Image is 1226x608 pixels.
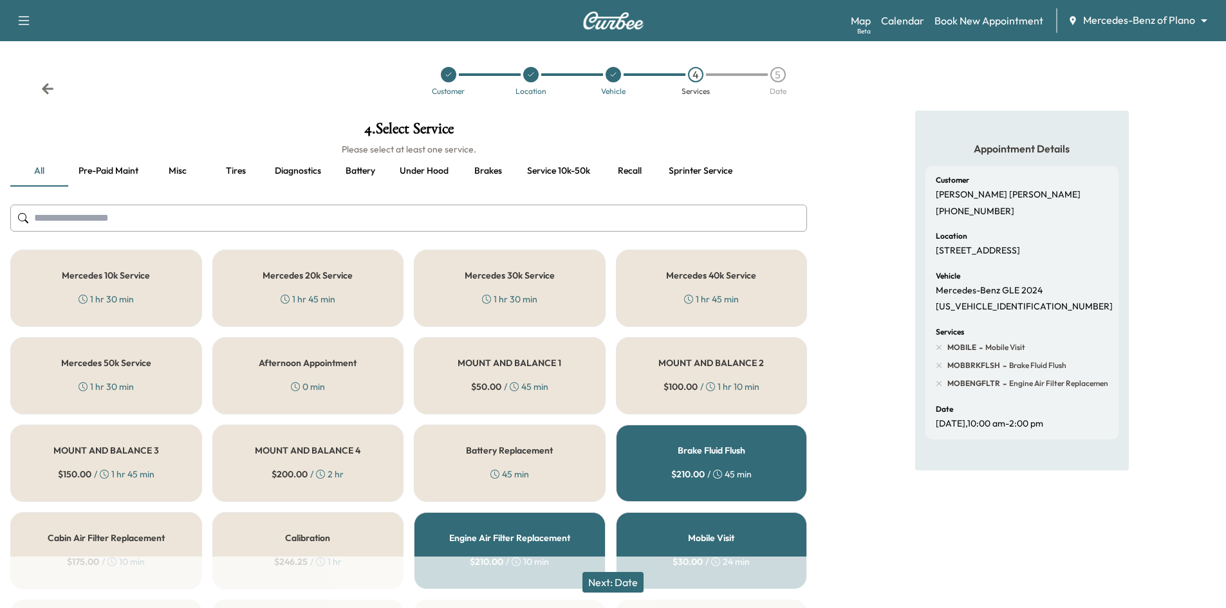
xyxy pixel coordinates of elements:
[58,468,91,481] span: $ 150.00
[470,555,549,568] div: / 10 min
[688,533,734,542] h5: Mobile Visit
[881,13,924,28] a: Calendar
[79,380,134,393] div: 1 hr 30 min
[682,88,710,95] div: Services
[582,572,644,593] button: Next: Date
[600,156,658,187] button: Recall
[673,555,750,568] div: / 24 min
[10,121,807,143] h1: 4 . Select Service
[601,88,626,95] div: Vehicle
[947,378,1000,389] span: MOBENGFLTR
[281,293,335,306] div: 1 hr 45 min
[976,341,983,354] span: -
[664,380,698,393] span: $ 100.00
[925,142,1119,156] h5: Appointment Details
[517,156,600,187] button: Service 10k-50k
[658,358,764,367] h5: MOUNT AND BALANCE 2
[983,342,1025,353] span: Mobile Visit
[10,156,807,187] div: basic tabs example
[259,358,357,367] h5: Afternoon Appointment
[255,446,360,455] h5: MOUNT AND BALANCE 4
[58,468,154,481] div: / 1 hr 45 min
[10,143,807,156] h6: Please select at least one service.
[936,301,1113,313] p: [US_VEHICLE_IDENTIFICATION_NUMBER]
[41,82,54,95] div: Back
[678,446,745,455] h5: Brake Fluid Flush
[389,156,459,187] button: Under hood
[936,245,1020,257] p: [STREET_ADDRESS]
[331,156,389,187] button: Battery
[274,555,308,568] span: $ 246.25
[947,360,1000,371] span: MOBBRKFLSH
[465,271,555,280] h5: Mercedes 30k Service
[432,88,465,95] div: Customer
[666,271,756,280] h5: Mercedes 40k Service
[664,380,759,393] div: / 1 hr 10 min
[857,26,871,36] div: Beta
[61,358,151,367] h5: Mercedes 50k Service
[449,533,570,542] h5: Engine Air Filter Replacement
[770,88,786,95] div: Date
[67,555,145,568] div: / 10 min
[149,156,207,187] button: Misc
[936,232,967,240] h6: Location
[1000,359,1007,372] span: -
[79,293,134,306] div: 1 hr 30 min
[936,272,960,280] h6: Vehicle
[62,271,150,280] h5: Mercedes 10k Service
[671,468,752,481] div: / 45 min
[207,156,265,187] button: Tires
[470,555,503,568] span: $ 210.00
[272,468,308,481] span: $ 200.00
[684,293,739,306] div: 1 hr 45 min
[770,67,786,82] div: 5
[471,380,548,393] div: / 45 min
[936,176,969,184] h6: Customer
[458,358,561,367] h5: MOUNT AND BALANCE 1
[459,156,517,187] button: Brakes
[936,418,1043,430] p: [DATE] , 10:00 am - 2:00 pm
[67,555,99,568] span: $ 175.00
[68,156,149,187] button: Pre-paid maint
[688,67,703,82] div: 4
[48,533,165,542] h5: Cabin Air Filter Replacement
[851,13,871,28] a: MapBeta
[658,156,743,187] button: Sprinter service
[466,446,553,455] h5: Battery Replacement
[1007,378,1111,389] span: Engine Air Filter Replacement
[934,13,1043,28] a: Book New Appointment
[274,555,342,568] div: / 1 hr
[936,206,1014,217] p: [PHONE_NUMBER]
[673,555,703,568] span: $ 30.00
[1083,13,1195,28] span: Mercedes-Benz of Plano
[263,271,353,280] h5: Mercedes 20k Service
[265,156,331,187] button: Diagnostics
[936,189,1081,201] p: [PERSON_NAME] [PERSON_NAME]
[291,380,325,393] div: 0 min
[936,328,964,336] h6: Services
[272,468,344,481] div: / 2 hr
[582,12,644,30] img: Curbee Logo
[947,342,976,353] span: MOBILE
[53,446,159,455] h5: MOUNT AND BALANCE 3
[285,533,330,542] h5: Calibration
[1000,377,1007,390] span: -
[1007,360,1066,371] span: Brake Fluid Flush
[515,88,546,95] div: Location
[936,405,953,413] h6: Date
[10,156,68,187] button: all
[482,293,537,306] div: 1 hr 30 min
[490,468,529,481] div: 45 min
[936,285,1043,297] p: Mercedes-Benz GLE 2024
[671,468,705,481] span: $ 210.00
[471,380,501,393] span: $ 50.00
